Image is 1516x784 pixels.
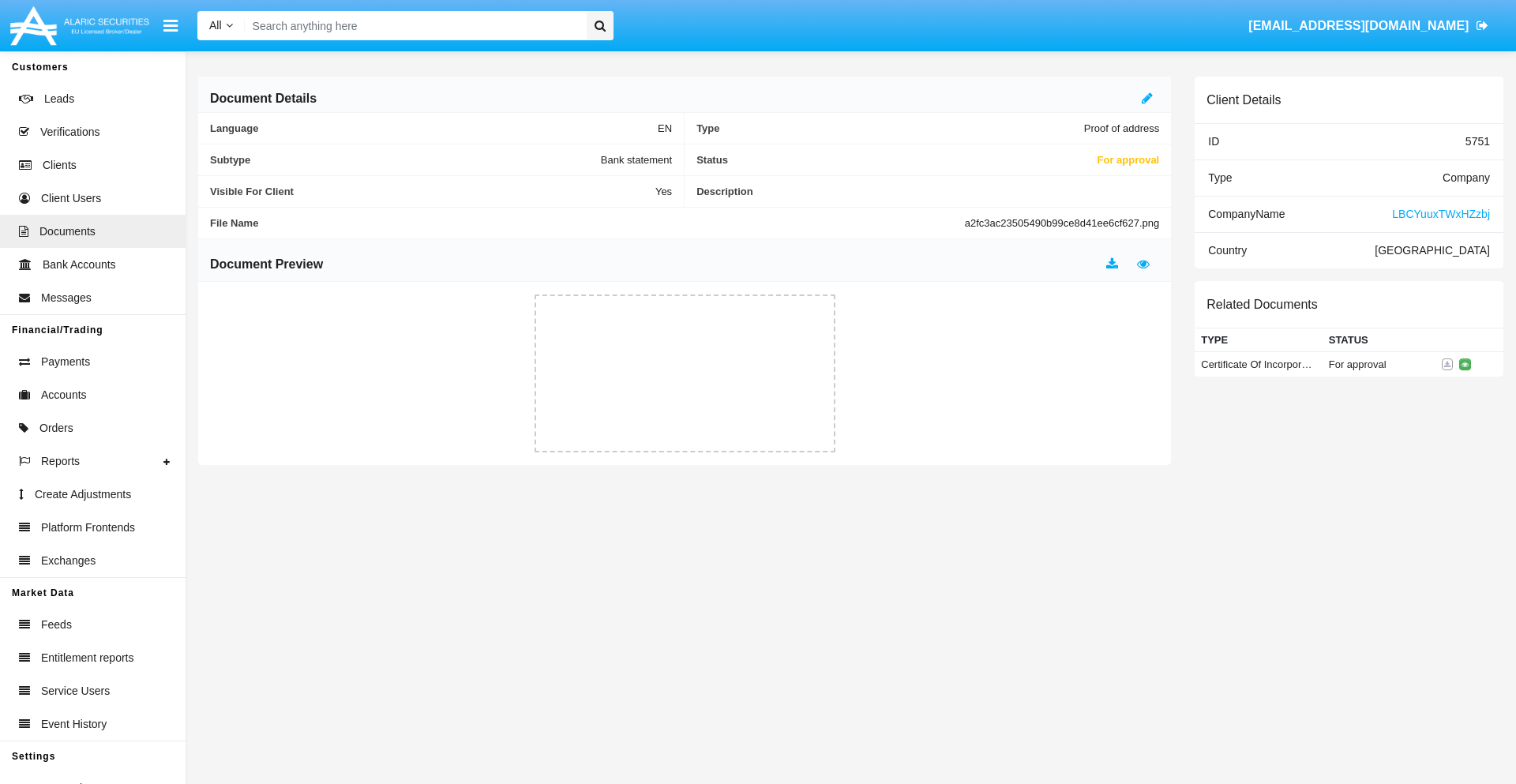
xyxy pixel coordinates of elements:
span: ID [1208,135,1219,148]
span: Country [1208,244,1247,257]
span: Bank statement [601,154,672,166]
span: Proof of address [1084,122,1159,134]
span: Platform Frontends [41,520,135,536]
span: Verifications [40,124,99,141]
span: Leads [44,91,74,107]
span: Service Users [41,683,110,700]
span: [EMAIL_ADDRESS][DOMAIN_NAME] [1248,19,1469,32]
span: Exchanges [41,553,96,569]
h6: Document Details [210,90,317,107]
span: Accounts [41,387,87,403]
input: Search [245,11,581,40]
h6: Client Details [1206,92,1281,107]
span: Messages [41,290,92,306]
td: Certificate Of Incorporation [1195,352,1322,377]
span: Yes [655,186,672,197]
span: Status [696,154,1097,166]
span: Client Users [41,190,101,207]
span: Event History [41,716,107,733]
td: For approval [1323,352,1436,377]
span: Description [696,186,1159,197]
span: For approval [1098,154,1160,166]
span: Type [696,122,1084,134]
span: LBCYuuxTWxHZzbj [1392,208,1490,220]
h6: Document Preview [210,256,323,273]
span: Feeds [41,617,72,633]
span: Create Adjustments [35,486,131,503]
span: 5751 [1465,135,1490,148]
span: Reports [41,453,80,470]
span: Orders [39,420,73,437]
span: EN [658,122,672,134]
a: [EMAIL_ADDRESS][DOMAIN_NAME] [1241,4,1496,48]
span: Bank Accounts [43,257,116,273]
span: Type [1208,171,1232,184]
h6: Related Documents [1206,297,1318,312]
span: a2fc3ac23505490b99ce8d41ee6cf627.png [965,217,1160,229]
span: Language [210,122,658,134]
img: Logo image [8,2,152,49]
span: All [209,19,222,32]
span: Subtype [210,154,601,166]
span: Visible For Client [210,186,655,197]
a: All [197,17,245,34]
th: Type [1195,328,1322,352]
span: Entitlement reports [41,650,134,666]
span: [GEOGRAPHIC_DATA] [1375,244,1490,257]
span: Company Name [1208,208,1285,220]
span: Company [1443,171,1490,184]
span: Payments [41,354,90,370]
span: Documents [39,223,96,240]
span: Clients [43,157,77,174]
span: File Name [210,217,965,229]
th: Status [1323,328,1436,352]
